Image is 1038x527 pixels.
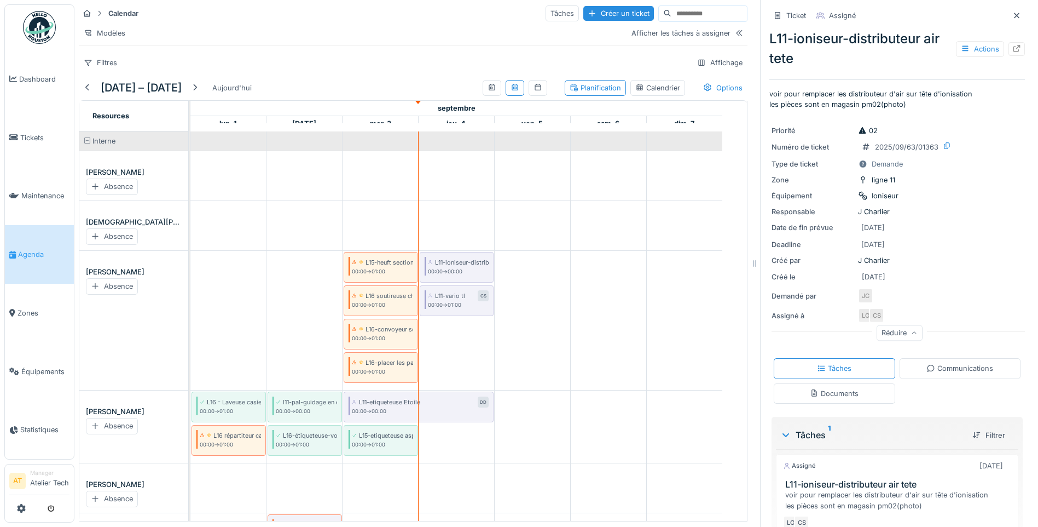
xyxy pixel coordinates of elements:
[359,398,420,406] div: L11-etiqueteuse Etoile
[352,408,386,415] small: 00:00 -> 00:00
[79,55,122,71] div: Filtres
[428,301,461,309] small: 00:00 -> 01:00
[352,335,385,342] small: 00:00 -> 01:00
[5,284,74,342] a: Zones
[352,441,385,449] small: 00:00 -> 01:00
[200,441,233,449] small: 00:00 -> 01:00
[772,207,854,217] div: Responsable
[956,41,1004,57] div: Actions
[772,207,1023,217] div: J Charlier
[366,291,522,300] div: L16 soutireuse changer les 110 cône de centrage robinet
[772,255,1023,266] div: J Charlier
[352,268,385,276] small: 00:00 -> 01:00
[828,428,831,442] sup: 1
[772,142,854,152] div: Numéro de ticket
[289,116,319,131] a: 2 septembre 2025
[926,363,993,374] div: Communications
[772,291,854,301] div: Demandé par
[772,255,854,266] div: Créé par
[5,108,74,167] a: Tickets
[519,116,546,131] a: 5 septembre 2025
[698,80,747,96] div: Options
[875,142,938,152] div: 2025/09/63/01363
[769,29,1025,68] div: L11-ioniseur-distributeur air tete
[546,5,579,21] div: Tâches
[783,461,816,471] div: Assigné
[283,431,607,440] div: L16-étiqueteuse-voir avec [PERSON_NAME] pour déconnecter l'alimentation du coffre du lave vaisell...
[21,366,69,377] span: Équipements
[428,268,462,276] small: 00:00 -> 00:00
[772,222,854,233] div: Date de fin prévue
[435,258,525,267] div: L11-ioniseur-distributeur air tete
[86,228,138,244] div: Absence
[858,288,873,303] div: JC
[872,175,895,185] div: ligne 11
[872,159,903,169] div: Demande
[352,301,385,309] small: 00:00 -> 01:00
[829,10,856,21] div: Assigné
[86,179,138,194] div: Absence
[583,6,654,21] div: Créer un ticket
[785,479,1013,490] h3: L11-ioniseur-distributeur air tete
[86,267,182,278] div: [PERSON_NAME]
[872,191,898,201] div: Ioniseur
[217,116,240,131] a: 1 septembre 2025
[5,50,74,108] a: Dashboard
[86,418,138,434] div: Absence
[18,249,69,260] span: Agenda
[200,408,233,415] small: 00:00 -> 01:00
[9,469,69,495] a: AT ManagerAtelier Tech
[869,308,884,323] div: CS
[366,325,573,334] div: L16-convoyeur sortie étiqueteuse- redresser la fixation du guide de sortie
[594,116,622,131] a: 6 septembre 2025
[817,363,851,374] div: Tâches
[858,308,873,323] div: LO
[20,133,69,143] span: Tickets
[5,342,74,401] a: Équipements
[631,28,730,38] div: Afficher les tâches à assigner
[207,398,369,406] div: L16 - Laveuse casiers - sectionneur armoire électrique HS
[435,291,465,300] div: L11-vario tl
[478,290,489,301] div: CS
[104,8,143,19] strong: Calendar
[692,55,747,71] div: Affichage
[861,222,885,233] div: [DATE]
[359,431,450,440] div: L15-etiqueteuse aspiration hotte
[785,490,1013,511] div: voir pour remplacer les distributeur d'air sur tête d'ionisation les pièces sont en magasin pm02(...
[786,10,806,21] div: Ticket
[367,116,394,131] a: 3 septembre 2025
[772,125,854,136] div: Priorité
[86,491,138,507] div: Absence
[968,428,1010,443] div: Filtrer
[5,167,74,226] a: Maintenance
[213,431,272,440] div: L16 répartiteur casier
[208,81,256,95] div: Aujourd'hui
[276,441,309,449] small: 00:00 -> 01:00
[444,116,468,131] a: 4 septembre 2025
[861,239,885,250] div: [DATE]
[478,397,489,408] div: DD
[86,479,182,490] div: [PERSON_NAME]
[772,239,854,250] div: Deadline
[635,83,680,93] div: Calendrier
[5,225,74,284] a: Agenda
[19,74,69,84] span: Dashboard
[780,428,964,442] div: Tâches
[18,308,69,318] span: Zones
[30,469,69,492] li: Atelier Tech
[772,159,854,169] div: Type de ticket
[858,125,878,136] div: 02
[86,217,182,228] div: [DEMOGRAPHIC_DATA][PERSON_NAME]
[79,25,130,41] div: Modèles
[101,81,182,94] h5: [DATE] – [DATE]
[92,112,129,120] span: Resources
[862,272,885,282] div: [DATE]
[86,406,182,417] div: [PERSON_NAME]
[9,473,26,489] li: AT
[769,89,1025,110] p: voir pour remplacer les distributeur d'air sur tête d'ionisation les pièces sont en magasin pm02(...
[92,137,115,145] span: Interne
[352,368,385,376] small: 00:00 -> 01:00
[877,325,923,341] div: Réduire
[21,191,69,201] span: Maintenance
[366,258,426,267] div: L15-heuft sectionneur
